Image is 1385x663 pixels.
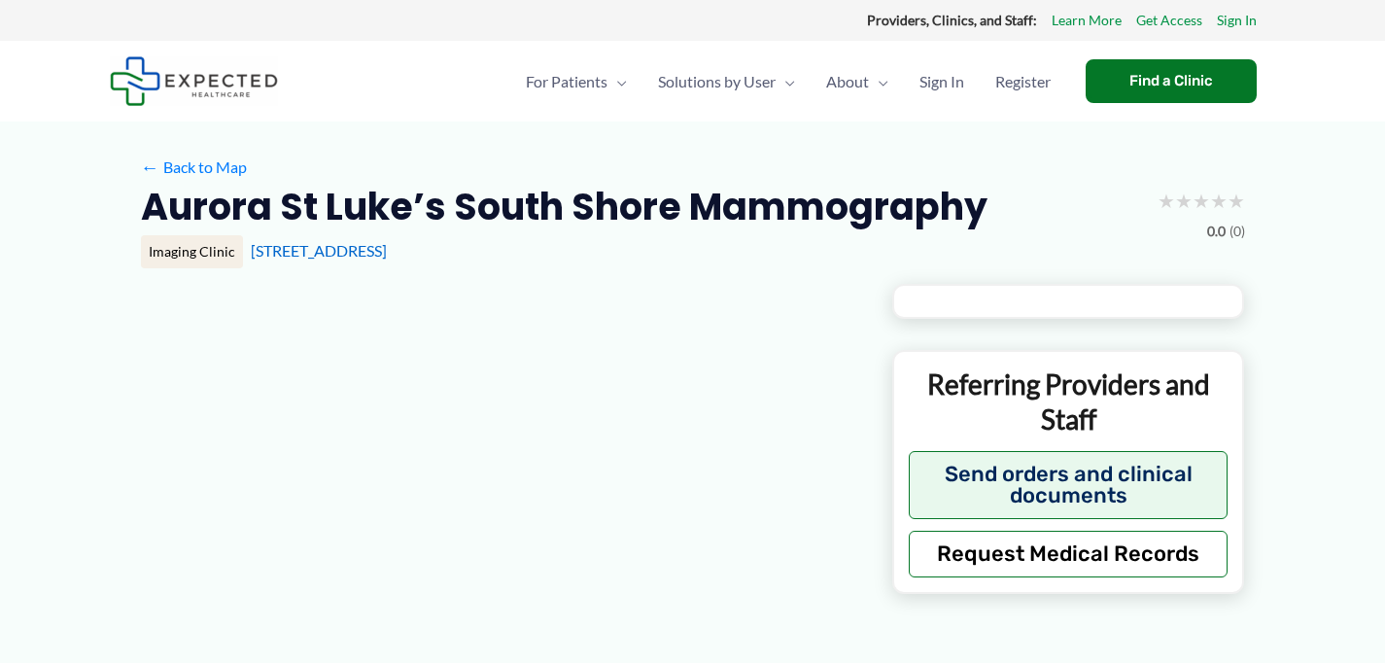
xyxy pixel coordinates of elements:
[1193,183,1210,219] span: ★
[1052,8,1122,33] a: Learn More
[1158,183,1175,219] span: ★
[869,48,888,116] span: Menu Toggle
[1217,8,1257,33] a: Sign In
[141,235,243,268] div: Imaging Clinic
[141,183,987,230] h2: Aurora St Luke’s South Shore Mammography
[1136,8,1202,33] a: Get Access
[1210,183,1228,219] span: ★
[642,48,811,116] a: Solutions by UserMenu Toggle
[141,153,247,182] a: ←Back to Map
[510,48,642,116] a: For PatientsMenu Toggle
[867,12,1037,28] strong: Providers, Clinics, and Staff:
[141,157,159,176] span: ←
[909,531,1229,577] button: Request Medical Records
[1207,219,1226,244] span: 0.0
[110,56,278,106] img: Expected Healthcare Logo - side, dark font, small
[909,451,1229,519] button: Send orders and clinical documents
[1086,59,1257,103] a: Find a Clinic
[658,48,776,116] span: Solutions by User
[607,48,627,116] span: Menu Toggle
[526,48,607,116] span: For Patients
[1175,183,1193,219] span: ★
[811,48,904,116] a: AboutMenu Toggle
[826,48,869,116] span: About
[776,48,795,116] span: Menu Toggle
[980,48,1066,116] a: Register
[251,241,387,260] a: [STREET_ADDRESS]
[904,48,980,116] a: Sign In
[1228,183,1245,219] span: ★
[909,366,1229,437] p: Referring Providers and Staff
[1229,219,1245,244] span: (0)
[919,48,964,116] span: Sign In
[510,48,1066,116] nav: Primary Site Navigation
[995,48,1051,116] span: Register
